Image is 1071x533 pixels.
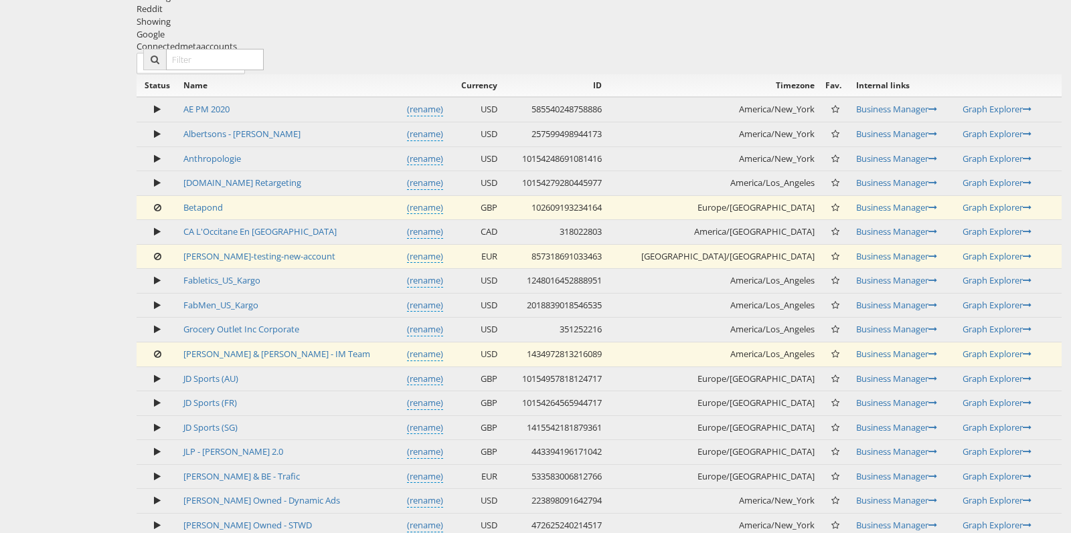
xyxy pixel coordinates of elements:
[503,440,607,465] td: 443394196171042
[963,152,1032,165] a: Graph Explorer
[963,470,1032,482] a: Graph Explorer
[963,299,1032,311] a: Graph Explorer
[856,421,937,433] a: Business Manager
[856,445,937,457] a: Business Manager
[856,250,937,262] a: Business Manager
[448,415,503,440] td: GBP
[963,323,1032,335] a: Graph Explorer
[183,323,299,335] a: Grocery Outlet Inc Corporate
[607,244,820,269] td: [GEOGRAPHIC_DATA]/[GEOGRAPHIC_DATA]
[607,415,820,440] td: Europe/[GEOGRAPHIC_DATA]
[856,103,937,115] a: Business Manager
[137,40,1062,53] div: Connected accounts
[607,74,820,97] th: Timezone
[856,299,937,311] a: Business Manager
[856,519,937,531] a: Business Manager
[183,445,283,457] a: JLP - [PERSON_NAME] 2.0
[407,128,443,141] a: (rename)
[407,323,443,336] a: (rename)
[448,171,503,196] td: USD
[407,225,443,239] a: (rename)
[448,74,503,97] th: Currency
[503,489,607,514] td: 223898091642794
[503,318,607,342] td: 351252216
[183,274,260,286] a: Fabletics_US_Kargo
[503,195,607,220] td: 102609193234164
[183,299,258,311] a: FabMen_US_Kargo
[183,128,301,140] a: Albertsons - [PERSON_NAME]
[407,397,443,410] a: (rename)
[407,348,443,361] a: (rename)
[407,250,443,263] a: (rename)
[137,3,1062,15] div: Reddit
[607,97,820,122] td: America/New_York
[607,171,820,196] td: America/Los_Angeles
[856,397,937,409] a: Business Manager
[607,195,820,220] td: Europe/[GEOGRAPHIC_DATA]
[407,152,443,166] a: (rename)
[856,274,937,286] a: Business Manager
[856,201,937,213] a: Business Manager
[856,470,937,482] a: Business Manager
[183,103,230,115] a: AE PM 2020
[503,171,607,196] td: 10154279280445977
[607,293,820,318] td: America/Los_Angeles
[503,464,607,489] td: 533583006812766
[183,372,238,385] a: JD Sports (AU)
[856,177,937,189] a: Business Manager
[166,49,264,70] input: Filter
[137,74,178,97] th: Status
[448,269,503,294] td: USD
[607,122,820,146] td: America/New_York
[503,269,607,294] td: 1248016452888951
[503,97,607,122] td: 585540248758886
[963,348,1032,360] a: Graph Explorer
[137,15,1062,28] div: Showing
[963,177,1032,189] a: Graph Explorer
[407,177,443,190] a: (rename)
[503,122,607,146] td: 257599498944173
[856,225,937,237] a: Business Manager
[963,103,1032,115] a: Graph Explorer
[448,146,503,171] td: USD
[407,519,443,532] a: (rename)
[137,28,1062,41] div: Google
[856,494,937,506] a: Business Manager
[607,220,820,245] td: America/[GEOGRAPHIC_DATA]
[183,177,301,189] a: [DOMAIN_NAME] Retargeting
[963,421,1032,433] a: Graph Explorer
[407,274,443,288] a: (rename)
[607,391,820,416] td: Europe/[GEOGRAPHIC_DATA]
[820,74,851,97] th: Fav.
[963,494,1032,506] a: Graph Explorer
[183,201,223,213] a: Betapond
[851,74,957,97] th: Internal links
[407,103,443,116] a: (rename)
[183,152,241,165] a: Anthropologie
[178,74,448,97] th: Name
[963,201,1032,213] a: Graph Explorer
[607,440,820,465] td: Europe/[GEOGRAPHIC_DATA]
[607,366,820,391] td: Europe/[GEOGRAPHIC_DATA]
[183,397,237,409] a: JD Sports (FR)
[448,342,503,367] td: USD
[856,128,937,140] a: Business Manager
[407,421,443,435] a: (rename)
[407,470,443,484] a: (rename)
[183,421,238,433] a: JD Sports (SG)
[137,53,245,75] button: ConnectmetaAccounts
[503,391,607,416] td: 10154264565944717
[448,440,503,465] td: GBP
[607,269,820,294] td: America/Los_Angeles
[448,464,503,489] td: EUR
[407,201,443,215] a: (rename)
[856,372,937,385] a: Business Manager
[448,366,503,391] td: GBP
[448,122,503,146] td: USD
[183,225,337,237] a: CA L'Occitane En [GEOGRAPHIC_DATA]
[503,342,607,367] td: 1434972813216089
[607,146,820,171] td: America/New_York
[963,372,1032,385] a: Graph Explorer
[183,348,370,360] a: [PERSON_NAME] & [PERSON_NAME] - IM Team
[407,445,443,459] a: (rename)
